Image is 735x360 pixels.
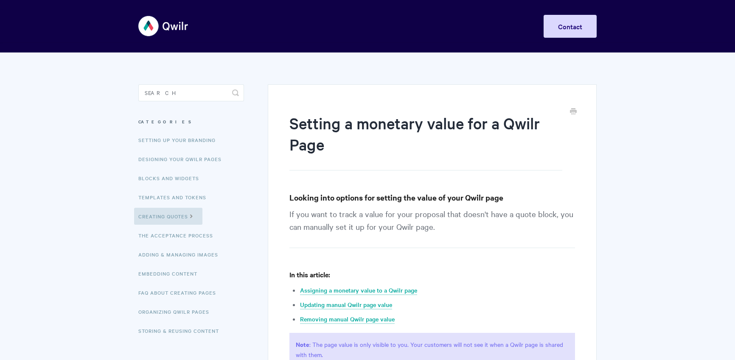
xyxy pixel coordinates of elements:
a: Creating Quotes [134,208,202,225]
a: The Acceptance Process [138,227,219,244]
a: Designing Your Qwilr Pages [138,151,228,167]
h4: In this article: [289,269,575,280]
h3: Looking into options for setting the value of your Qwilr page [289,192,575,204]
strong: Note [296,340,309,349]
a: Setting up your Branding [138,131,222,148]
a: Removing manual Qwilr page value [300,315,395,324]
a: Print this Article [570,107,577,117]
a: Storing & Reusing Content [138,322,225,339]
img: Qwilr Help Center [138,10,189,42]
a: Updating manual Qwilr page value [300,300,392,310]
a: Embedding Content [138,265,204,282]
a: FAQ About Creating Pages [138,284,222,301]
a: Assigning a monetary value to a Qwilr page [300,286,417,295]
a: Contact [544,15,597,38]
a: Organizing Qwilr Pages [138,303,216,320]
h3: Categories [138,114,244,129]
a: Adding & Managing Images [138,246,224,263]
a: Templates and Tokens [138,189,213,206]
p: If you want to track a value for your proposal that doesn't have a quote block, you can manually ... [289,207,575,248]
h1: Setting a monetary value for a Qwilr Page [289,112,562,170]
a: Blocks and Widgets [138,170,205,187]
input: Search [138,84,244,101]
